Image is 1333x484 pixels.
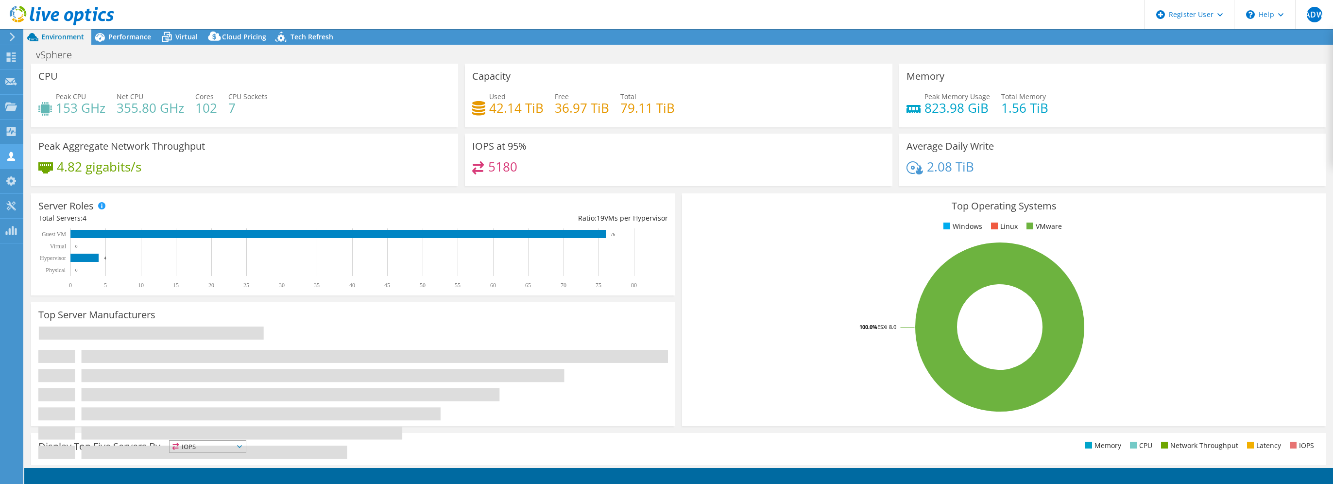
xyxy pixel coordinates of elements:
[1083,440,1121,451] li: Memory
[1246,10,1255,19] svg: \n
[38,310,155,320] h3: Top Server Manufacturers
[924,103,990,113] h4: 823.98 GiB
[455,282,461,289] text: 55
[208,282,214,289] text: 20
[175,32,198,41] span: Virtual
[489,103,544,113] h4: 42.14 TiB
[170,441,246,452] span: IOPS
[472,141,527,152] h3: IOPS at 95%
[1024,221,1062,232] li: VMware
[56,103,105,113] h4: 153 GHz
[279,282,285,289] text: 30
[38,201,94,211] h3: Server Roles
[75,244,78,249] text: 0
[42,231,66,238] text: Guest VM
[490,282,496,289] text: 60
[314,282,320,289] text: 35
[631,282,637,289] text: 80
[1159,440,1238,451] li: Network Throughput
[877,323,896,330] tspan: ESXi 8.0
[1001,103,1048,113] h4: 1.56 TiB
[620,103,675,113] h4: 79.11 TiB
[41,32,84,41] span: Environment
[228,92,268,101] span: CPU Sockets
[57,161,141,172] h4: 4.82 gigabits/s
[69,282,72,289] text: 0
[941,221,982,232] li: Windows
[353,213,668,224] div: Ratio: VMs per Hypervisor
[38,71,58,82] h3: CPU
[138,282,144,289] text: 10
[1128,440,1152,451] li: CPU
[228,103,268,113] h4: 7
[906,141,994,152] h3: Average Daily Write
[83,213,86,223] span: 4
[596,282,601,289] text: 75
[173,282,179,289] text: 15
[1245,440,1281,451] li: Latency
[38,141,205,152] h3: Peak Aggregate Network Throughput
[117,103,184,113] h4: 355.80 GHz
[195,103,217,113] h4: 102
[859,323,877,330] tspan: 100.0%
[525,282,531,289] text: 65
[561,282,566,289] text: 70
[195,92,214,101] span: Cores
[620,92,636,101] span: Total
[488,161,517,172] h4: 5180
[420,282,426,289] text: 50
[555,103,609,113] h4: 36.97 TiB
[222,32,266,41] span: Cloud Pricing
[291,32,333,41] span: Tech Refresh
[906,71,944,82] h3: Memory
[104,256,106,260] text: 4
[555,92,569,101] span: Free
[384,282,390,289] text: 45
[32,50,87,60] h1: vSphere
[243,282,249,289] text: 25
[489,92,506,101] span: Used
[597,213,604,223] span: 19
[40,255,66,261] text: Hypervisor
[989,221,1018,232] li: Linux
[924,92,990,101] span: Peak Memory Usage
[611,232,615,237] text: 76
[50,243,67,250] text: Virtual
[108,32,151,41] span: Performance
[38,213,353,224] div: Total Servers:
[1287,440,1314,451] li: IOPS
[46,267,66,274] text: Physical
[56,92,86,101] span: Peak CPU
[1307,7,1322,22] span: ADW
[104,282,107,289] text: 5
[349,282,355,289] text: 40
[117,92,143,101] span: Net CPU
[75,268,78,273] text: 0
[1001,92,1046,101] span: Total Memory
[472,71,511,82] h3: Capacity
[927,161,974,172] h4: 2.08 TiB
[689,201,1319,211] h3: Top Operating Systems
